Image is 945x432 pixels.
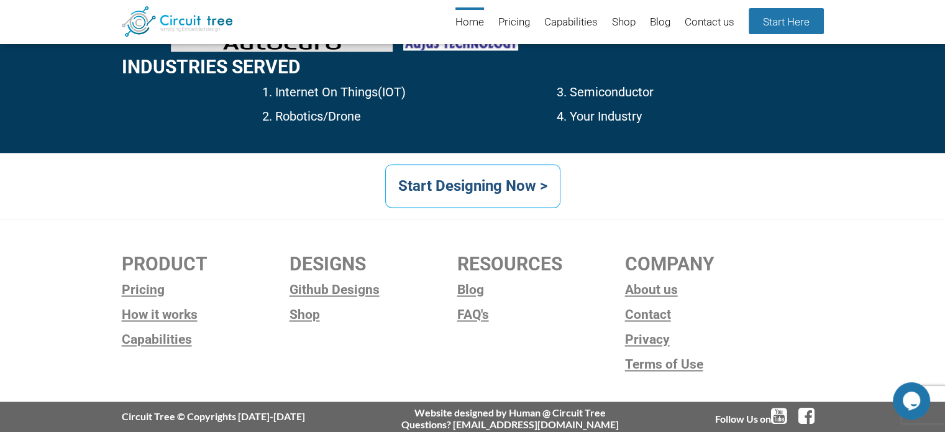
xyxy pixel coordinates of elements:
div: Website designed by Human @ Circuit Tree Questions? [EMAIL_ADDRESS][DOMAIN_NAME] [401,406,619,430]
a: Blog [650,7,670,38]
a: Shop [612,7,636,38]
a: Shop [290,305,457,324]
p: 2. Robotics/Drone [262,108,459,126]
a: Terms of Use [625,355,793,374]
a: Contact us [685,7,734,38]
h2: Industries Served [122,57,824,77]
a: Github Designs [290,280,457,299]
p: 4. Your Industry [557,108,823,126]
a: FAQ's [457,305,625,324]
a: Pricing [498,7,530,38]
p: 3. Semiconductor [557,83,823,101]
h2: COMPANY [625,254,793,274]
a: Start Here [749,8,824,34]
a: Pricing [122,280,290,299]
h2: PRODUCT [122,254,290,274]
h2: RESOURCES [457,254,625,274]
a: Contact [625,305,793,324]
a: Capabilities [122,330,290,349]
a: Capabilities [544,7,598,38]
div: Circuit Tree © Copyrights [DATE]-[DATE] [122,410,305,421]
p: 1. Internet On Things(IOT) [262,83,459,101]
h2: DESIGNS [290,254,457,274]
iframe: chat widget [893,382,933,420]
a: Start Designing Now > [385,164,560,208]
a: Privacy [625,330,793,349]
a: How it works [122,305,290,324]
a: About us [625,280,793,299]
a: Blog [457,280,625,299]
a: Home [455,7,484,38]
div: Follow Us on [715,406,824,425]
img: Circuit Tree [122,6,233,37]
